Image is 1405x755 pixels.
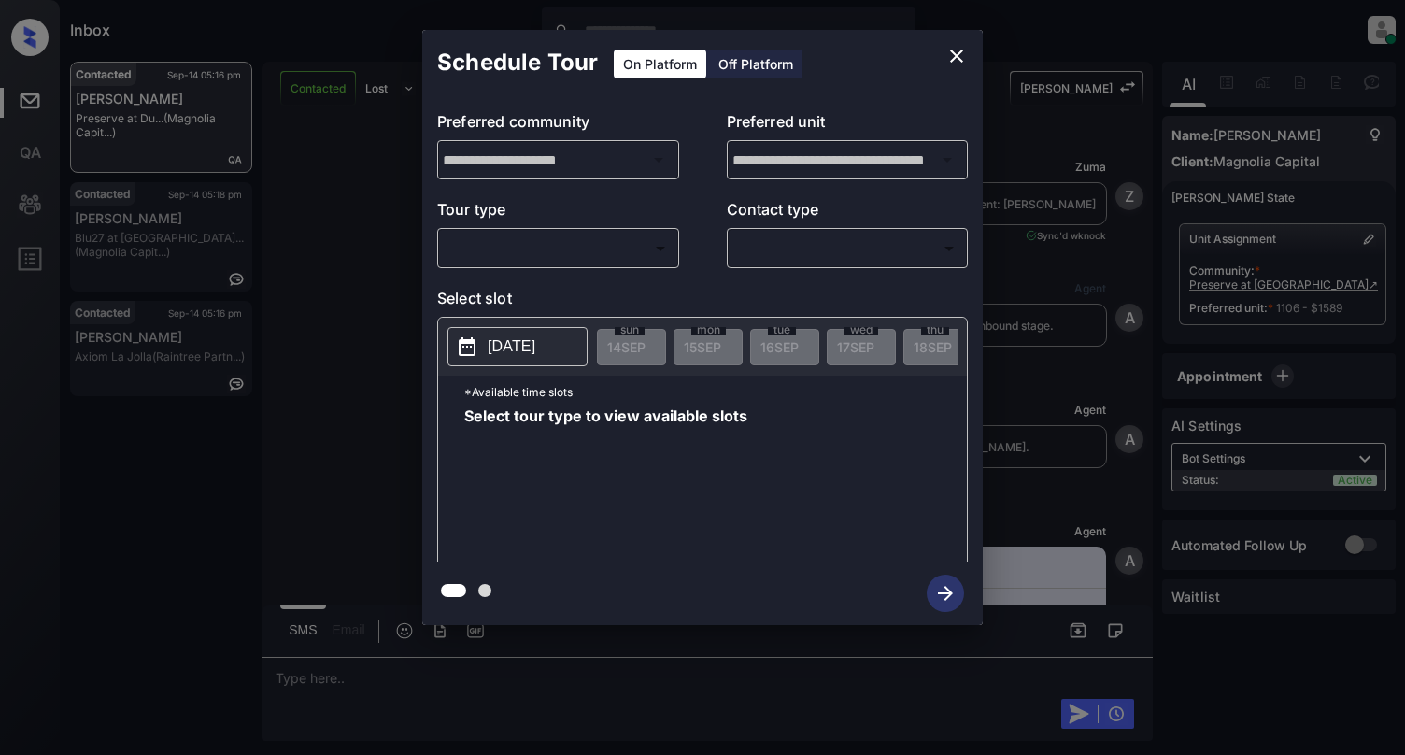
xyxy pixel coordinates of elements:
p: Select slot [437,287,968,317]
p: Preferred community [437,110,679,140]
div: Off Platform [709,50,802,78]
p: Contact type [727,198,969,228]
p: *Available time slots [464,376,967,408]
p: Preferred unit [727,110,969,140]
p: Tour type [437,198,679,228]
p: [DATE] [488,335,535,358]
button: close [938,37,975,75]
button: [DATE] [447,327,588,366]
span: Select tour type to view available slots [464,408,747,558]
h2: Schedule Tour [422,30,613,95]
div: On Platform [614,50,706,78]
